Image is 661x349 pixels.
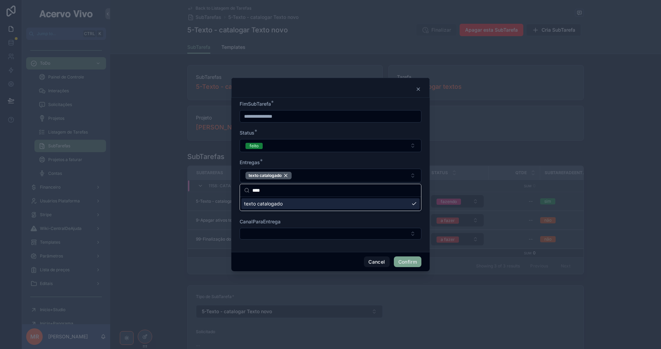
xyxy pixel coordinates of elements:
span: texto catalogado [249,173,282,178]
button: Select Button [240,228,421,240]
div: feito [250,143,259,149]
span: texto catalogado [244,200,283,207]
button: Unselect 131 [245,172,292,179]
button: Select Button [240,139,421,152]
button: Select Button [240,169,421,182]
span: CanalParaEntrega [240,219,281,224]
span: Entregas [240,159,260,165]
span: FimSubTarefa [240,101,271,107]
div: Suggestions [240,197,421,211]
button: Cancel [364,256,389,267]
span: Status [240,130,254,136]
button: Confirm [394,256,421,267]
